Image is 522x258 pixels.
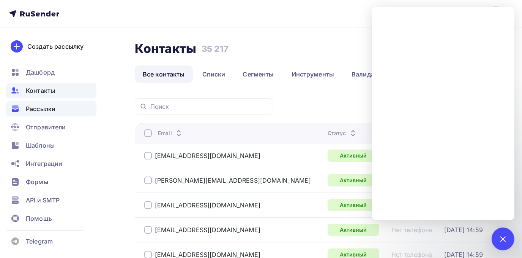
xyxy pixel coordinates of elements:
[26,237,53,246] span: Telegram
[444,226,483,234] a: [DATE] 14:59
[26,196,60,205] span: API и SMTP
[26,177,48,186] span: Формы
[391,6,513,21] a: [EMAIL_ADDRESS][DOMAIN_NAME]
[158,129,183,137] div: Email
[328,199,379,211] a: Активный
[6,65,96,80] a: Дашборд
[26,104,55,113] span: Рассылки
[155,201,260,209] a: [EMAIL_ADDRESS][DOMAIN_NAME]
[328,150,379,162] a: Активный
[155,152,260,159] a: [EMAIL_ADDRESS][DOMAIN_NAME]
[26,214,52,223] span: Помощь
[155,226,260,234] a: [EMAIL_ADDRESS][DOMAIN_NAME]
[202,43,229,54] h3: 35 217
[27,42,84,51] div: Создать рассылку
[6,174,96,190] a: Формы
[194,65,233,83] a: Списки
[284,65,342,83] a: Инструменты
[26,68,55,77] span: Дашборд
[26,123,66,132] span: Отправители
[344,65,410,83] a: Валидация базы
[6,119,96,135] a: Отправители
[6,101,96,116] a: Рассылки
[26,159,62,168] span: Интеграции
[135,65,193,83] a: Все контакты
[135,41,196,56] h2: Контакты
[6,138,96,153] a: Шаблоны
[328,129,358,137] div: Статус
[328,224,379,236] a: Активный
[235,65,282,83] a: Сегменты
[26,86,55,95] span: Контакты
[155,177,311,184] a: [PERSON_NAME][EMAIL_ADDRESS][DOMAIN_NAME]
[391,226,432,234] a: Нет телефона
[6,83,96,98] a: Контакты
[328,174,379,186] a: Активный
[150,102,269,111] input: Поиск
[26,141,55,150] span: Шаблоны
